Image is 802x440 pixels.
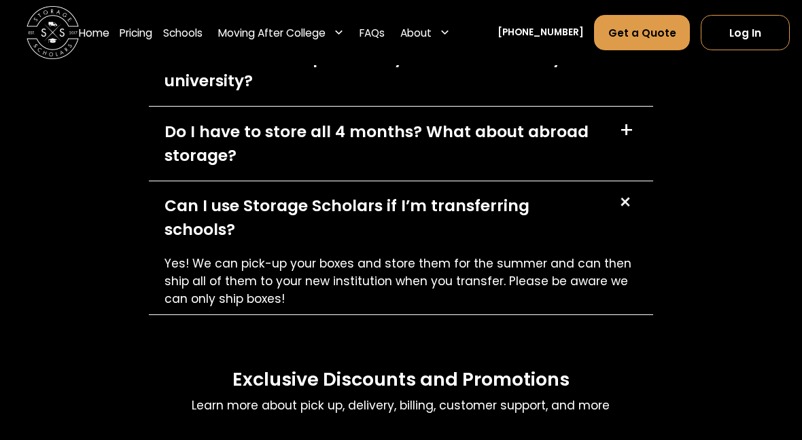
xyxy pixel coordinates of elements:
p: Yes! We can pick-up your boxes and store them for the summer and can then ship all of them to you... [164,255,638,308]
p: Learn more about pick up, delivery, billing, customer support, and more [192,397,610,414]
div: + [619,120,634,141]
div: + [618,46,633,67]
h3: Exclusive Discounts and Promotions [232,367,570,391]
a: [PHONE_NUMBER] [498,26,584,39]
a: Get a Quote [594,15,690,50]
a: Schools [163,14,203,51]
div: About [400,25,432,41]
a: home [27,7,79,59]
div: About [396,14,455,51]
div: What are the complimentary move dates for my university? [164,46,603,94]
div: Do I have to store all 4 months? What about abroad storage? [164,120,603,168]
div: Moving After College [213,14,349,51]
img: Storage Scholars main logo [27,7,79,59]
div: Moving After College [218,25,326,41]
a: Home [79,14,109,51]
a: Pricing [120,14,152,51]
div: + [612,190,638,215]
div: Can I use Storage Scholars if I’m transferring schools? [164,194,601,242]
a: FAQs [360,14,385,51]
a: Log In [701,15,790,50]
